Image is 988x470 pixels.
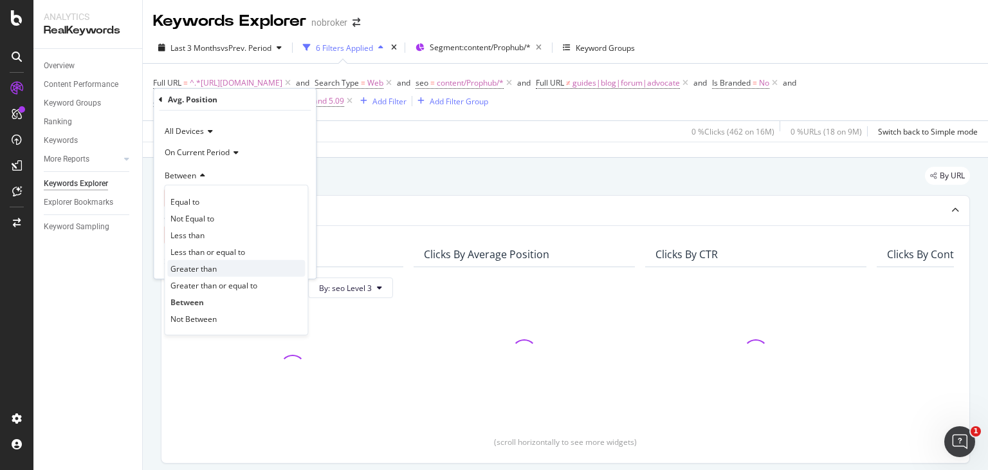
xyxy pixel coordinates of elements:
[44,220,109,234] div: Keyword Sampling
[153,37,287,58] button: Last 3 MonthsvsPrev. Period
[397,77,410,89] button: and
[517,77,531,88] div: and
[783,77,796,88] div: and
[430,42,531,53] span: Segment: content/Prophub/*
[170,296,204,307] span: Between
[159,256,199,268] button: Cancel
[44,59,133,73] a: Overview
[372,96,407,107] div: Add Filter
[44,177,108,191] div: Keywords Explorer
[311,16,347,29] div: nobroker
[944,426,975,457] iframe: Intercom live chat
[783,77,796,89] button: and
[44,78,133,91] a: Content Performance
[558,37,640,58] button: Keyword Groups
[44,115,72,129] div: Ranking
[389,41,399,54] div: times
[361,77,365,88] span: =
[410,37,547,58] button: Segment:content/Prophub/*
[170,279,257,290] span: Greater than or equal to
[296,77,309,89] button: and
[44,134,78,147] div: Keywords
[190,74,282,92] span: ^.*[URL][DOMAIN_NAME]
[44,220,133,234] a: Keyword Sampling
[165,146,230,157] span: On Current Period
[44,153,120,166] a: More Reports
[308,277,393,298] button: By: seo Level 3
[44,59,75,73] div: Overview
[576,42,635,53] div: Keyword Groups
[316,42,373,53] div: 6 Filters Applied
[430,96,488,107] div: Add Filter Group
[300,92,344,110] span: 3.1 and 5.09
[572,74,680,92] span: guides|blog|forum|advocate
[352,18,360,27] div: arrow-right-arrow-left
[691,126,774,137] div: 0 % Clicks ( 462 on 16M )
[44,196,113,209] div: Explorer Bookmarks
[44,177,133,191] a: Keywords Explorer
[873,121,978,142] button: Switch back to Simple mode
[44,23,132,38] div: RealKeywords
[693,77,707,88] div: and
[319,283,372,294] span: By: seo Level 3
[355,93,407,109] button: Add Filter
[170,196,199,207] span: Equal to
[44,78,118,91] div: Content Performance
[170,313,217,324] span: Not Between
[44,153,89,166] div: More Reports
[925,167,970,185] div: legacy label
[177,437,954,447] div: (scroll horizontally to see more widgets)
[170,246,245,257] span: Less than or equal to
[44,196,133,209] a: Explorer Bookmarks
[878,126,978,137] div: Switch back to Simple mode
[517,77,531,89] button: and
[298,37,389,58] button: 6 Filters Applied
[712,77,751,88] span: Is Branded
[44,115,133,129] a: Ranking
[416,77,428,88] span: seo
[44,10,132,23] div: Analytics
[437,74,504,92] span: content/Prophub/*
[165,169,196,180] span: Between
[536,77,564,88] span: Full URL
[566,77,571,88] span: ≠
[397,77,410,88] div: and
[424,248,549,261] div: Clicks By Average Position
[153,10,306,32] div: Keywords Explorer
[153,77,181,88] span: Full URL
[296,77,309,88] div: and
[759,74,769,92] span: No
[940,172,965,180] span: By URL
[655,248,718,261] div: Clicks By CTR
[412,93,488,109] button: Add Filter Group
[44,97,101,110] div: Keyword Groups
[971,426,981,437] span: 1
[170,263,217,274] span: Greater than
[221,42,271,53] span: vs Prev. Period
[170,42,221,53] span: Last 3 Months
[315,77,359,88] span: Search Type
[753,77,757,88] span: =
[165,126,204,136] span: All Devices
[44,97,133,110] a: Keyword Groups
[170,212,214,223] span: Not Equal to
[791,126,862,137] div: 0 % URLs ( 18 on 9M )
[44,134,133,147] a: Keywords
[168,94,217,105] div: Avg. Position
[170,229,205,240] span: Less than
[430,77,435,88] span: =
[693,77,707,89] button: and
[183,77,188,88] span: =
[367,74,383,92] span: Web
